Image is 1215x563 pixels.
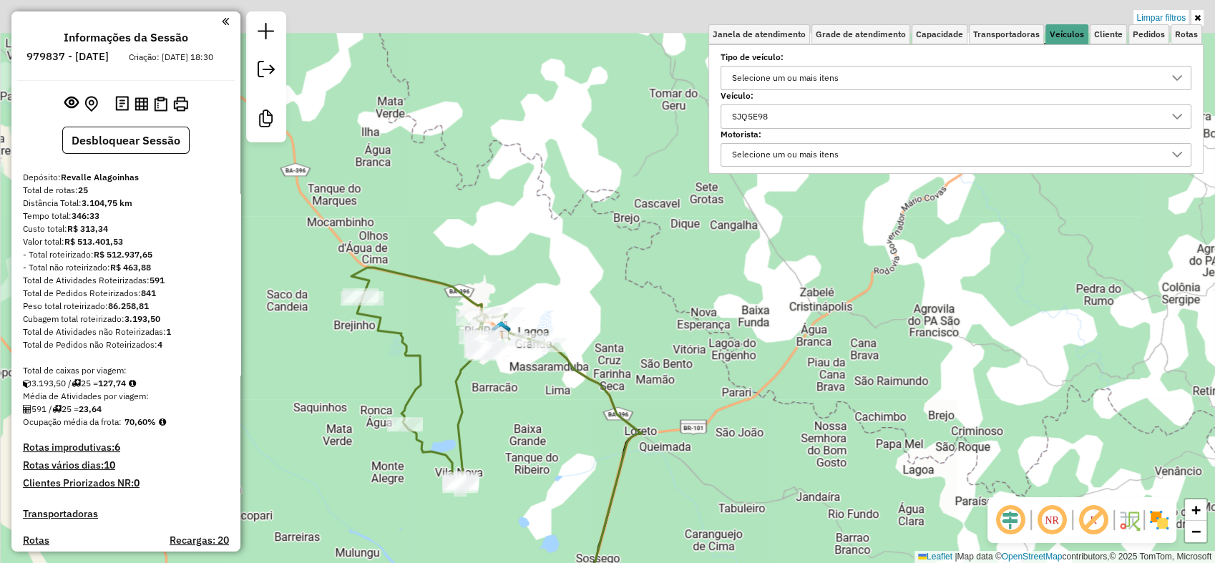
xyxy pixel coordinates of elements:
[492,320,511,339] img: Rio Real
[157,339,162,350] strong: 4
[150,275,165,285] strong: 591
[23,416,122,427] span: Ocupação média da frota:
[721,128,1191,141] label: Motorista:
[222,13,229,29] a: Clique aqui para minimizar o painel
[72,210,99,221] strong: 346:33
[159,418,166,426] em: Média calculada utilizando a maior ocupação (%Peso ou %Cubagem) de cada rota da sessão. Rotas cro...
[993,503,1028,537] span: Ocultar deslocamento
[62,92,82,115] button: Exibir sessão original
[23,338,229,351] div: Total de Pedidos não Roteirizados:
[252,17,280,49] a: Nova sessão e pesquisa
[973,30,1040,39] span: Transportadoras
[23,364,229,377] div: Total de caixas por viagem:
[23,405,31,413] i: Total de Atividades
[23,325,229,338] div: Total de Atividades não Roteirizadas:
[1191,522,1201,540] span: −
[141,288,156,298] strong: 841
[1050,30,1084,39] span: Veículos
[64,31,188,44] h4: Informações da Sessão
[123,51,219,64] div: Criação: [DATE] 18:30
[26,50,109,63] h6: 979837 - [DATE]
[916,30,963,39] span: Capacidade
[61,172,139,182] strong: Revalle Alagoinhas
[252,55,280,87] a: Exportar sessão
[713,30,806,39] span: Janela de atendimento
[79,403,102,414] strong: 23,64
[1076,503,1111,537] span: Exibir rótulo
[252,104,280,137] a: Criar modelo
[134,476,140,489] strong: 0
[72,379,81,388] i: Total de rotas
[104,459,115,471] strong: 10
[1133,10,1189,26] a: Limpar filtros
[23,477,229,489] h4: Clientes Priorizados NR:
[125,416,156,427] strong: 70,60%
[23,171,229,184] div: Depósito:
[914,551,1215,563] div: Map data © contributors,© 2025 TomTom, Microsoft
[23,441,229,454] h4: Rotas improdutivas:
[1191,501,1201,519] span: +
[23,287,229,300] div: Total de Pedidos Roteirizados:
[52,405,62,413] i: Total de rotas
[727,105,773,128] div: SJQ5E98
[170,534,229,547] h4: Recargas: 20
[1185,521,1206,542] a: Zoom out
[23,379,31,388] i: Cubagem total roteirizado
[23,261,229,274] div: - Total não roteirizado:
[1175,30,1198,39] span: Rotas
[129,379,136,388] i: Meta Caixas/viagem: 1,00 Diferença: 126,74
[1191,10,1204,26] a: Ocultar filtros
[78,185,88,195] strong: 25
[23,390,229,403] div: Média de Atividades por viagem:
[98,378,126,388] strong: 127,74
[727,144,844,167] div: Selecione um ou mais itens
[23,235,229,248] div: Valor total:
[114,441,120,454] strong: 6
[23,459,229,471] h4: Rotas vários dias:
[62,127,190,154] button: Desbloquear Sessão
[1133,30,1165,39] span: Pedidos
[67,223,108,234] strong: R$ 313,34
[23,377,229,390] div: 3.193,50 / 25 =
[816,30,906,39] span: Grade de atendimento
[110,262,151,273] strong: R$ 463,88
[23,274,229,287] div: Total de Atividades Roteirizadas:
[1118,509,1141,532] img: Fluxo de ruas
[23,184,229,197] div: Total de rotas:
[955,552,957,562] span: |
[94,249,152,260] strong: R$ 512.937,65
[82,93,101,115] button: Centralizar mapa no depósito ou ponto de apoio
[64,236,123,247] strong: R$ 513.401,53
[82,197,132,208] strong: 3.104,75 km
[23,197,229,210] div: Distância Total:
[125,313,160,324] strong: 3.193,50
[721,89,1191,102] label: Veículo:
[112,93,132,115] button: Logs desbloquear sessão
[23,300,229,313] div: Peso total roteirizado:
[108,300,149,311] strong: 86.258,81
[151,94,170,114] button: Visualizar Romaneio
[23,508,229,520] h4: Transportadoras
[23,222,229,235] div: Custo total:
[132,94,151,113] button: Visualizar relatório de Roteirização
[492,320,510,339] img: Rio Real - Fiorino
[1035,503,1069,537] span: Ocultar NR
[170,94,191,114] button: Imprimir Rotas
[23,313,229,325] div: Cubagem total roteirizado:
[727,67,844,89] div: Selecione um ou mais itens
[1094,30,1123,39] span: Cliente
[23,403,229,416] div: 591 / 25 =
[23,534,49,547] a: Rotas
[918,552,952,562] a: Leaflet
[166,326,171,337] strong: 1
[721,51,1191,64] label: Tipo de veículo:
[1148,509,1171,532] img: Exibir/Ocultar setores
[1185,499,1206,521] a: Zoom in
[23,210,229,222] div: Tempo total:
[23,248,229,261] div: - Total roteirizado:
[1002,552,1063,562] a: OpenStreetMap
